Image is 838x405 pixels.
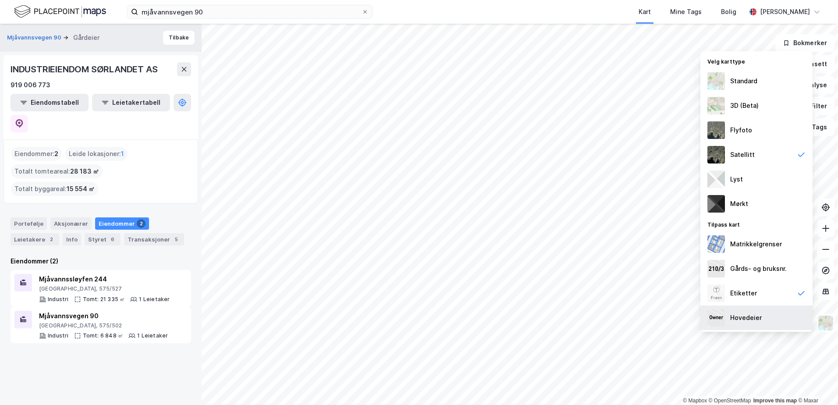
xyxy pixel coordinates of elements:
div: Leide lokasjoner : [65,147,128,161]
div: 3D (Beta) [730,100,759,111]
div: Hovedeier [730,313,762,323]
button: Filter [792,97,834,115]
div: Aksjonærer [50,217,92,230]
span: 28 183 ㎡ [70,166,99,177]
div: Eiendommer (2) [11,256,191,266]
input: Søk på adresse, matrikkel, gårdeiere, leietakere eller personer [138,5,362,18]
div: 1 Leietaker [137,332,168,339]
div: Info [63,233,81,245]
button: Leietakertabell [92,94,170,111]
div: Styret [85,233,121,245]
img: Z [707,72,725,90]
div: Industri [48,332,69,339]
div: Bolig [721,7,736,17]
div: Leietakere [11,233,59,245]
div: 919 006 773 [11,80,50,90]
div: Flyfoto [730,125,752,135]
div: 2 [47,235,56,244]
span: 1 [121,149,124,159]
div: Gårdeier [73,32,99,43]
div: Portefølje [11,217,47,230]
div: Etiketter [730,288,757,298]
div: Velg karttype [700,53,813,69]
img: nCdM7BzjoCAAAAAElFTkSuQmCC [707,195,725,213]
img: logo.f888ab2527a4732fd821a326f86c7f29.svg [14,4,106,19]
img: Z [817,315,834,331]
div: Transaksjoner [124,233,184,245]
div: Industri [48,296,69,303]
div: 2 [137,219,146,228]
div: Lyst [730,174,743,185]
span: 2 [54,149,58,159]
div: Matrikkelgrenser [730,239,782,249]
iframe: Chat Widget [794,363,838,405]
div: Satellitt [730,149,755,160]
div: Mørkt [730,199,748,209]
button: Tags [794,118,834,136]
div: 1 Leietaker [139,296,170,303]
div: Mjåvannssløyfen 244 [39,274,170,284]
div: Kart [639,7,651,17]
div: Tomt: 21 335 ㎡ [83,296,125,303]
a: Improve this map [753,398,797,404]
img: 9k= [707,146,725,163]
a: Mapbox [683,398,707,404]
div: Totalt byggareal : [11,182,98,196]
button: Eiendomstabell [11,94,89,111]
div: Tomt: 6 848 ㎡ [83,332,124,339]
div: Standard [730,76,757,86]
div: 6 [108,235,117,244]
img: luj3wr1y2y3+OchiMxRmMxRlscgabnMEmZ7DJGWxyBpucwSZnsMkZbHIGm5zBJmewyRlscgabnMEmZ7DJGWxyBpucwSZnsMkZ... [707,171,725,188]
img: Z [707,97,725,114]
div: Gårds- og bruksnr. [730,263,787,274]
button: Mjåvannsvegen 90 [7,33,63,42]
div: [PERSON_NAME] [760,7,810,17]
button: Bokmerker [775,34,834,52]
a: OpenStreetMap [709,398,751,404]
div: INDUSTRIEIENDOM SØRLANDET AS [11,62,159,76]
div: Totalt tomteareal : [11,164,103,178]
div: Eiendommer [95,217,149,230]
span: 15 554 ㎡ [67,184,95,194]
div: Mjåvannsvegen 90 [39,311,168,321]
div: Mine Tags [670,7,702,17]
div: 5 [172,235,181,244]
img: cadastreKeys.547ab17ec502f5a4ef2b.jpeg [707,260,725,277]
img: Z [707,284,725,302]
img: Z [707,121,725,139]
img: majorOwner.b5e170eddb5c04bfeeff.jpeg [707,309,725,327]
div: Tilpass kart [700,216,813,232]
img: cadastreBorders.cfe08de4b5ddd52a10de.jpeg [707,235,725,253]
div: [GEOGRAPHIC_DATA], 575/502 [39,322,168,329]
button: Tilbake [163,31,195,45]
div: Eiendommer : [11,147,62,161]
div: [GEOGRAPHIC_DATA], 575/527 [39,285,170,292]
